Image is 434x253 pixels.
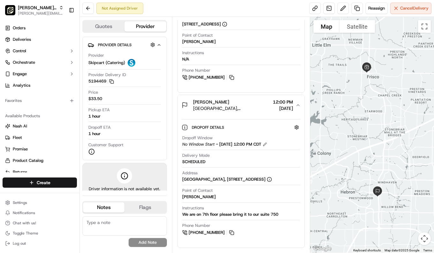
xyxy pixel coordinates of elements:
span: [GEOGRAPHIC_DATA], [STREET_ADDRESS] [193,105,270,112]
span: Address [182,170,198,176]
div: [PERSON_NAME][GEOGRAPHIC_DATA], [STREET_ADDRESS]12:00 PM[DATE] [178,115,304,248]
button: Notes [83,202,124,213]
div: N/A [182,56,189,62]
span: [DATE] [273,105,293,112]
span: Delivery Mode [182,153,210,158]
a: Open this area in Google Maps (opens a new window) [312,244,333,253]
button: Product Catalog [3,155,77,166]
span: Instructions [182,50,204,56]
span: [PHONE_NUMBER] [189,230,225,235]
p: Welcome 👋 [6,25,116,36]
span: Engage [13,71,27,77]
span: Provider Delivery ID [88,72,126,78]
button: Flags [124,202,166,213]
button: Show satellite imagery [340,20,375,33]
button: Show street map [313,20,340,33]
span: Dropoff Details [192,125,225,130]
a: Powered byPylon [45,108,77,113]
a: Product Catalog [5,158,74,163]
span: Dropoff ETA [88,125,111,130]
span: Price [88,90,98,95]
span: Reassign [368,5,385,11]
button: Engage [3,69,77,79]
span: Instructions [182,205,204,211]
span: Phone Number [182,223,210,228]
span: Phone Number [182,68,210,73]
div: [PERSON_NAME] [182,194,216,200]
span: Nash AI [13,123,27,129]
button: Toggle Theme [3,229,77,238]
span: Settings [13,200,27,205]
button: 5194469 [88,78,114,84]
span: Cancel Delivery [400,5,429,11]
span: Notifications [13,210,35,215]
img: Pei Wei Parent Org [5,5,15,15]
span: Pickup ETA [88,107,110,113]
span: [PERSON_NAME] [193,99,229,105]
span: - [216,141,218,147]
button: Control [3,46,77,56]
a: [PHONE_NUMBER] [182,74,235,81]
span: Customer Support [88,142,123,148]
div: We're available if you need us! [22,67,81,72]
span: Knowledge Base [13,92,49,99]
button: Reassign [365,3,388,14]
button: Quotes [83,21,124,32]
span: $33.50 [88,96,102,102]
span: Promise [13,146,28,152]
a: 📗Knowledge Base [4,90,51,101]
span: 12:00 PM [273,99,293,105]
button: Toggle fullscreen view [418,20,431,33]
a: Fleet [5,135,74,141]
a: Terms (opens in new tab) [423,249,432,252]
a: Nash AI [5,123,74,129]
span: Orders [13,25,26,31]
button: Promise [3,144,77,154]
button: Map camera controls [418,232,431,245]
span: Orchestrate [13,60,35,65]
div: Available Products [3,111,77,121]
span: Chat with us! [13,220,36,226]
span: Deliveries [13,37,31,42]
button: Keyboard shortcuts [353,248,381,253]
a: [PHONE_NUMBER] [182,229,235,236]
span: No Window Start [182,141,215,147]
button: Fleet [3,133,77,143]
button: [PERSON_NAME] Parent Org [18,4,56,11]
span: Provider [88,53,104,58]
div: [STREET_ADDRESS] [182,21,227,27]
button: Settings [3,198,77,207]
button: Provider Details [88,40,161,50]
img: Google [312,244,333,253]
a: Orders [3,23,77,33]
button: Pei Wei Parent Org[PERSON_NAME] Parent Org[PERSON_NAME][EMAIL_ADDRESS][PERSON_NAME][DOMAIN_NAME] [3,3,66,18]
span: Returns [13,169,27,175]
button: Log out [3,239,77,248]
span: Driver information is not available yet. [89,186,160,192]
a: Deliveries [3,34,77,45]
span: Map data ©2025 Google [385,249,419,252]
button: Chat with us! [3,219,77,228]
span: Point of Contact [182,33,213,38]
button: Provider [124,21,166,32]
button: Nash AI [3,121,77,131]
span: Fleet [13,135,22,141]
span: Toggle Theme [13,231,38,236]
span: [DATE] 12:00 PM CDT [219,141,261,147]
span: Provider Details [98,42,131,47]
button: [PERSON_NAME][EMAIL_ADDRESS][PERSON_NAME][DOMAIN_NAME] [18,11,64,16]
div: We are on 7th floor please bring it to our suite 750 [182,212,278,217]
div: Favorites [3,96,77,106]
div: [GEOGRAPHIC_DATA], [STREET_ADDRESS] [182,177,272,182]
div: 📗 [6,93,11,98]
input: Got a question? Start typing here... [17,41,115,48]
img: profile_skipcart_partner.png [128,59,135,67]
div: [PERSON_NAME] [182,39,216,45]
div: 1 hour [88,113,101,119]
a: Analytics [3,80,77,90]
a: Promise [5,146,74,152]
span: [PHONE_NUMBER] [189,75,225,80]
button: [PERSON_NAME][GEOGRAPHIC_DATA], [STREET_ADDRESS]12:00 PM[DATE] [178,95,304,115]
